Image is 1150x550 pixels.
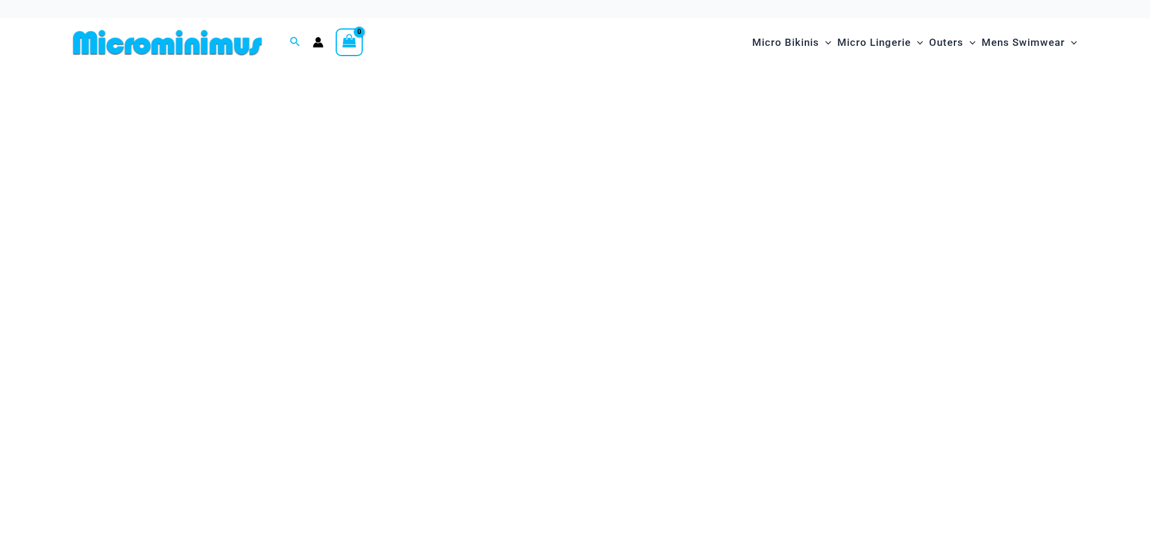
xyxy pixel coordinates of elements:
a: Account icon link [313,37,324,48]
span: Mens Swimwear [982,27,1065,58]
a: Micro BikinisMenu ToggleMenu Toggle [749,24,834,61]
span: Menu Toggle [911,27,923,58]
a: Search icon link [290,35,301,50]
a: View Shopping Cart, empty [336,28,363,56]
span: Menu Toggle [963,27,976,58]
a: OutersMenu ToggleMenu Toggle [926,24,979,61]
span: Menu Toggle [1065,27,1077,58]
a: Mens SwimwearMenu ToggleMenu Toggle [979,24,1080,61]
img: MM SHOP LOGO FLAT [68,29,267,56]
span: Menu Toggle [819,27,831,58]
span: Micro Bikinis [752,27,819,58]
nav: Site Navigation [747,22,1082,63]
span: Micro Lingerie [837,27,911,58]
a: Micro LingerieMenu ToggleMenu Toggle [834,24,926,61]
span: Outers [929,27,963,58]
